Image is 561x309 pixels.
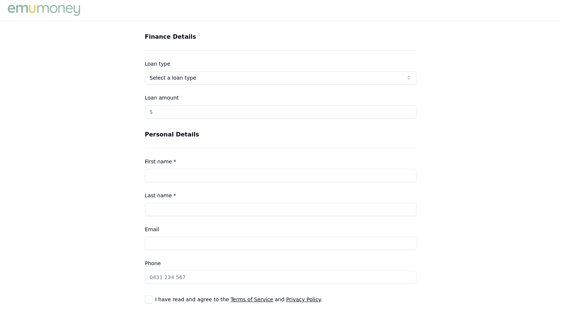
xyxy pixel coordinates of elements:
label: Last name * [145,192,176,198]
label: Phone [145,260,161,266]
label: Email [145,226,159,232]
a: Privacy Policy [286,296,321,302]
a: Terms of Service [231,296,273,302]
h3: Finance Details [145,32,416,41]
h3: Personal Details [145,130,416,139]
label: Loan amount [145,95,179,101]
label: Loan type [145,61,170,67]
input: 0431 234 567 [145,271,416,284]
label: I have read and agree to the and . [155,297,322,302]
label: First name * [145,159,176,164]
img: Emu Money [6,3,82,18]
input: $ [145,105,416,118]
